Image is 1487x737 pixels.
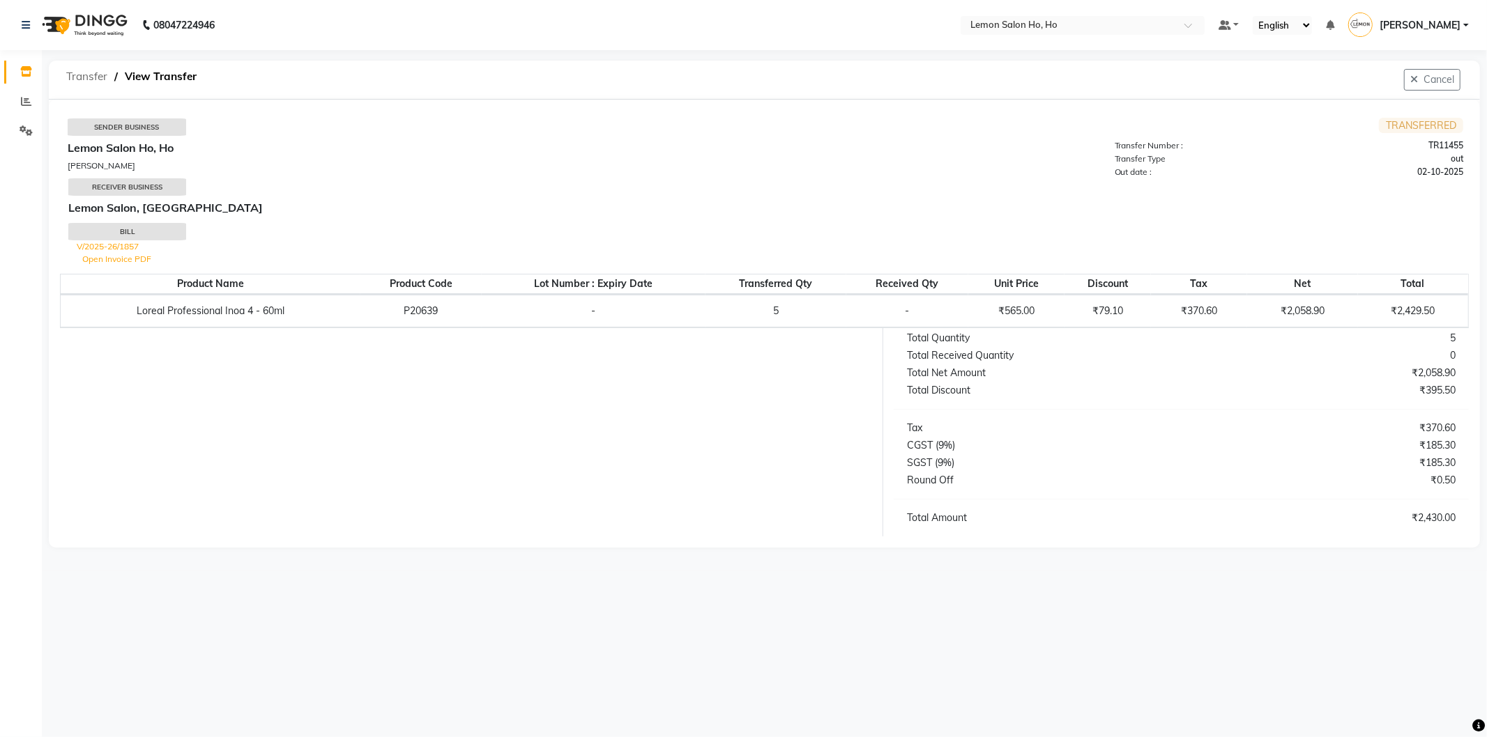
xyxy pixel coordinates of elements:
[118,64,204,89] span: View Transfer
[897,438,1181,453] div: CGST (9%)
[153,6,215,45] b: 08047224946
[59,64,114,89] span: Transfer
[1106,166,1289,178] div: Out date :
[897,331,1181,346] div: Total Quantity
[897,511,1181,525] div: Total Amount
[968,274,1065,295] th: Unit Price
[1358,295,1468,327] td: ₹2,429.50
[897,383,1181,398] div: Total Discount
[1182,473,1466,488] div: ₹0.50
[1182,456,1466,470] div: ₹185.30
[1380,18,1461,33] span: [PERSON_NAME]
[61,274,360,295] th: Product Name
[1182,421,1466,435] div: ₹370.60
[68,201,263,215] b: Lemon Salon, [GEOGRAPHIC_DATA]
[1247,295,1357,327] td: ₹2,058.90
[968,295,1065,327] td: ₹565.00
[482,274,705,295] th: Lot Number : Expiry Date
[1289,153,1472,165] div: out
[482,295,705,327] td: -
[897,366,1181,380] div: Total Net Amount
[77,241,139,251] a: V/2025-26/1857
[1358,274,1468,295] th: Total
[1379,118,1463,133] span: TRANSFERRED
[1404,69,1461,91] button: Cancel
[360,295,482,327] td: P20639
[1247,274,1357,295] th: Net
[1065,295,1151,327] td: ₹79.10
[1182,383,1466,398] div: ₹395.50
[1182,438,1466,453] div: ₹185.30
[1106,139,1289,152] div: Transfer Number :
[82,254,151,264] a: Open Invoice PDF
[1106,153,1289,165] div: Transfer Type
[1065,274,1151,295] th: Discount
[846,274,968,295] th: Received Qty
[36,6,131,45] img: logo
[360,274,482,295] th: Product Code
[68,118,186,136] div: Sender Business
[897,348,1181,363] div: Total Received Quantity
[846,295,968,327] td: -
[897,421,1181,435] div: Tax
[1348,13,1373,37] img: Aquib Khan
[1289,166,1472,178] div: 02-10-2025
[1182,348,1466,363] div: 0
[1182,331,1466,346] div: 5
[706,295,846,327] td: 5
[897,473,1181,488] div: Round Off
[1182,366,1466,380] div: ₹2,058.90
[68,223,186,240] div: Bill
[1151,274,1247,295] th: Tax
[1151,295,1247,327] td: ₹370.60
[1182,511,1466,525] div: ₹2,430.00
[897,456,1181,470] div: SGST (9%)
[68,178,186,196] div: Receiver Business
[1289,139,1472,152] div: TR11455
[61,295,360,327] td: Loreal Professional Inoa 4 - 60ml
[68,141,174,155] b: Lemon Salon Ho, Ho
[706,274,846,295] th: Transferred Qty
[68,160,764,172] div: [PERSON_NAME]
